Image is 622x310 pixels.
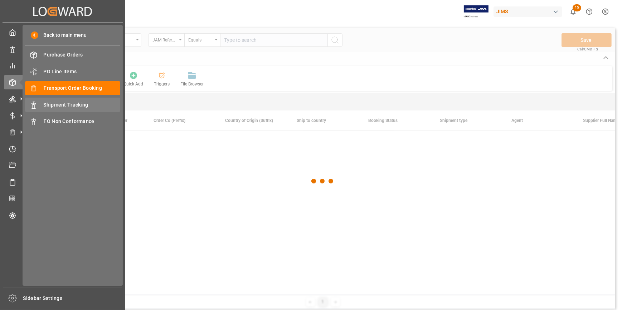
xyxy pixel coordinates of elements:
[4,59,121,73] a: My Reports
[38,31,87,39] span: Back to main menu
[23,295,122,302] span: Sidebar Settings
[25,81,120,95] a: Transport Order Booking
[494,5,565,18] button: JIMS
[4,142,121,156] a: Timeslot Management V2
[4,158,121,172] a: Document Management
[581,4,597,20] button: Help Center
[25,64,120,78] a: PO Line Items
[25,48,120,62] a: Purchase Orders
[44,68,121,75] span: PO Line Items
[25,98,120,112] a: Shipment Tracking
[44,118,121,125] span: TO Non Conformance
[4,175,121,189] a: Sailing Schedules
[565,4,581,20] button: show 15 new notifications
[44,84,121,92] span: Transport Order Booking
[4,42,121,56] a: Data Management
[573,4,581,11] span: 15
[494,6,562,17] div: JIMS
[25,114,120,128] a: TO Non Conformance
[44,101,121,109] span: Shipment Tracking
[44,51,121,59] span: Purchase Orders
[4,208,121,222] a: Tracking Shipment
[464,5,489,18] img: Exertis%20JAM%20-%20Email%20Logo.jpg_1722504956.jpg
[4,192,121,206] a: CO2 Calculator
[4,25,121,39] a: My Cockpit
